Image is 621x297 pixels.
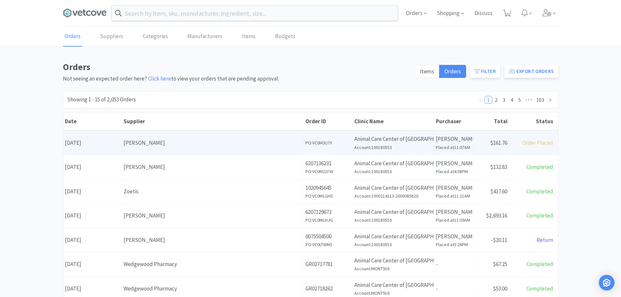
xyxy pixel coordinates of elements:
[305,168,351,175] h6: PO: VC0M21FW
[354,118,433,125] div: Clinic Name
[63,232,122,248] div: [DATE]
[305,284,351,293] p: GR02718262
[305,139,351,146] h6: PO: VC0M3U7Y
[354,216,432,224] h6: Account: 100180553
[436,284,471,293] p: -
[305,232,351,241] p: 0075504500
[490,163,507,171] span: $132.83
[493,96,500,103] a: 2
[491,236,507,244] span: -$20.11
[524,96,534,104] li: Next 5 Pages
[484,96,492,104] li: 1
[354,241,432,248] h6: Account: 100180553
[305,208,351,216] p: 6207129673
[436,192,471,200] h6: Placed at 11:21AM
[492,96,500,104] li: 2
[305,241,351,248] h6: PO: VC0LTWM5
[124,187,302,196] div: Zoetis
[436,135,471,143] p: [PERSON_NAME]
[124,236,302,245] div: [PERSON_NAME]
[485,96,492,103] a: 1
[124,139,302,147] div: [PERSON_NAME]
[444,67,461,75] span: Orders
[63,159,122,175] div: [DATE]
[548,98,552,102] i: icon: right
[493,285,507,292] span: $53.00
[436,118,472,125] div: Purchaser
[500,96,508,103] a: 3
[436,232,471,241] p: [PERSON_NAME]
[124,118,302,125] div: Supplier
[436,208,471,216] p: [PERSON_NAME]
[65,118,120,125] div: Date
[537,236,553,244] span: Return
[486,212,507,219] span: $2,693.16
[420,67,434,75] span: Items
[436,260,471,269] p: -
[63,135,122,151] div: [DATE]
[599,275,614,290] div: Open Intercom Messenger
[436,168,471,175] h6: Placed at 4:08PM
[124,284,302,293] div: Wedgewood Pharmacy
[436,159,471,168] p: [PERSON_NAME]
[124,163,302,171] div: [PERSON_NAME]
[240,27,257,47] a: Items
[63,183,122,200] div: [DATE]
[354,256,432,265] p: Animal Care Center of [GEOGRAPHIC_DATA]
[124,260,302,269] div: Wedgewood Pharmacy
[274,27,297,47] a: Budgets
[524,96,534,104] span: •••
[305,192,351,200] h6: PO: VC0M1GHS
[546,96,554,104] li: Next Page
[475,118,508,125] div: Total
[508,96,516,104] li: 4
[124,211,302,220] div: [PERSON_NAME]
[63,256,122,273] div: [DATE]
[98,27,125,47] a: Suppliers
[354,144,432,151] h6: Account: 100180553
[63,27,82,47] a: Orders
[354,265,432,272] h6: Account: MONT916
[522,139,553,146] span: Order Placed
[63,207,122,224] div: [DATE]
[511,118,553,125] div: Status
[508,96,515,103] a: 4
[354,184,432,192] p: Animal Care Center of [GEOGRAPHIC_DATA]
[500,96,508,104] li: 3
[63,60,411,74] h1: Orders
[148,75,171,82] a: Click here
[534,96,546,103] a: 103
[490,188,507,195] span: $417.60
[186,27,224,47] a: Manufacturers
[526,285,553,292] span: Completed
[354,192,432,200] h6: Account: 1000214113-2000085620
[354,281,432,290] p: Animal Care Center of [GEOGRAPHIC_DATA]
[63,60,411,83] div: Not seeing an expected order here? to view your orders that are pending approval.
[354,232,432,241] p: Animal Care Center of [GEOGRAPHIC_DATA]
[493,260,507,268] span: $67.25
[354,168,432,175] h6: Account: 100180553
[526,212,553,219] span: Completed
[477,96,484,104] li: Previous Page
[472,10,495,16] a: Discuss
[534,96,546,104] li: 103
[354,135,432,143] p: Animal Care Center of [GEOGRAPHIC_DATA]
[436,184,471,192] p: [PERSON_NAME]
[470,65,500,78] button: Filter
[436,241,471,248] h6: Placed at 5:26PM
[436,144,471,151] h6: Placed at 11:07AM
[354,159,432,168] p: Animal Care Center of [GEOGRAPHIC_DATA]
[479,98,482,102] i: icon: left
[526,188,553,195] span: Completed
[516,96,523,103] a: 5
[504,65,558,78] button: Export Orders
[354,290,432,297] h6: Account: MONT916
[516,96,524,104] li: 5
[305,184,351,192] p: 1020945645
[436,216,471,224] h6: Placed at 11:39AM
[526,163,553,171] span: Completed
[526,260,553,268] span: Completed
[305,159,351,168] p: 6207136231
[490,139,507,146] span: $161.76
[141,27,170,47] a: Categories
